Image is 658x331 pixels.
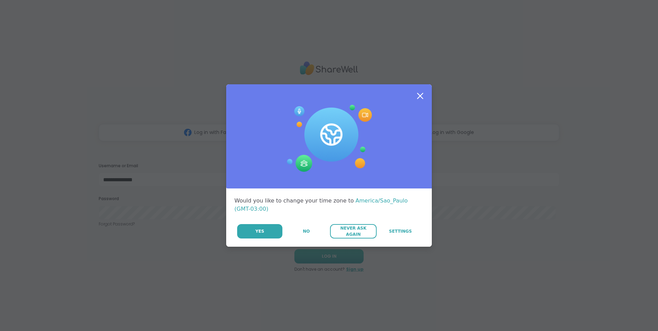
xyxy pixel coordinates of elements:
[286,105,372,172] img: Session Experience
[283,224,329,238] button: No
[237,224,282,238] button: Yes
[234,197,408,212] span: America/Sao_Paulo (GMT-03:00)
[377,224,424,238] a: Settings
[389,228,412,234] span: Settings
[303,228,310,234] span: No
[330,224,376,238] button: Never Ask Again
[333,225,373,237] span: Never Ask Again
[255,228,264,234] span: Yes
[234,197,424,213] div: Would you like to change your time zone to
